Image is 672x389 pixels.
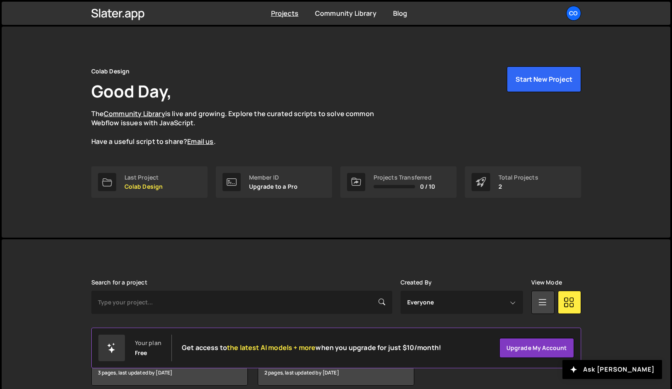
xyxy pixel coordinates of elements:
a: Email us [187,137,213,146]
input: Type your project... [91,291,392,314]
label: Created By [401,279,432,286]
h2: Get access to when you upgrade for just $10/month! [182,344,441,352]
a: Upgrade my account [499,338,574,358]
p: The is live and growing. Explore the curated scripts to solve common Webflow issues with JavaScri... [91,109,390,146]
a: Projects [271,9,298,18]
p: Colab Design [125,183,163,190]
h1: Good Day, [91,80,172,102]
a: Blog [393,9,408,18]
p: Upgrade to a Pro [249,183,298,190]
div: 3 pages, last updated by [DATE] [92,360,247,385]
a: Last Project Colab Design [91,166,208,198]
div: Colab Design [91,66,130,76]
div: Member ID [249,174,298,181]
span: 0 / 10 [420,183,435,190]
div: Your plan [135,340,161,346]
button: Ask [PERSON_NAME] [562,360,662,379]
p: 2 [499,183,538,190]
div: Free [135,350,147,356]
div: Projects Transferred [374,174,435,181]
button: Start New Project [507,66,581,92]
div: Total Projects [499,174,538,181]
label: Search for a project [91,279,147,286]
div: 2 pages, last updated by [DATE] [258,360,414,385]
a: Co [566,6,581,21]
a: Community Library [104,109,165,118]
span: the latest AI models + more [227,343,315,352]
a: Community Library [315,9,376,18]
div: Last Project [125,174,163,181]
label: View Mode [531,279,562,286]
